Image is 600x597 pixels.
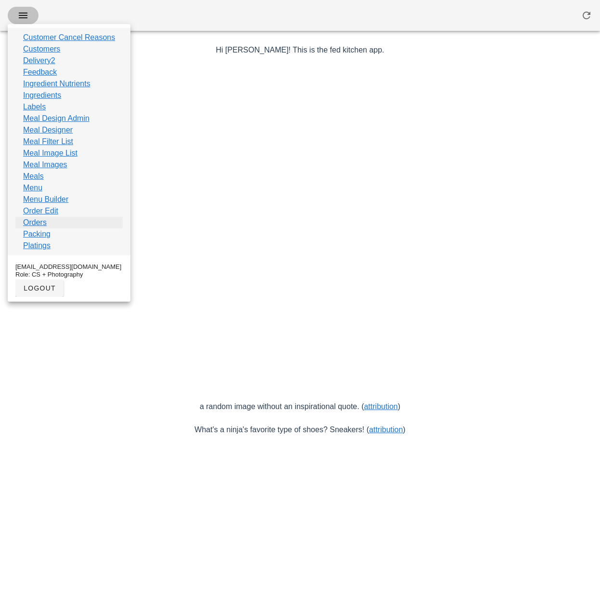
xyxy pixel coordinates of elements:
[23,217,47,228] a: Orders
[23,124,73,136] a: Meal Designer
[369,425,403,434] a: attribution
[23,66,57,78] a: Feedback
[15,263,123,271] div: [EMAIL_ADDRESS][DOMAIN_NAME]
[23,113,89,124] a: Meal Design Admin
[23,32,115,43] a: Customer Cancel Reasons
[23,43,60,55] a: Customers
[23,55,55,66] a: Delivery2
[23,147,77,159] a: Meal Image List
[23,136,73,147] a: Meal Filter List
[23,182,42,194] a: Menu
[23,78,90,90] a: Ingredient Nutrients
[23,284,56,292] span: logout
[23,101,46,113] a: Labels
[23,228,51,240] a: Packing
[23,159,67,171] a: Meal Images
[23,240,51,252] a: Platings
[23,194,68,205] a: Menu Builder
[364,402,397,411] a: attribution
[15,279,64,297] button: logout
[89,401,511,436] p: a random image without an inspirational quote. ( ) What's a ninja's favorite type of shoes? Sneak...
[23,205,58,217] a: Order Edit
[23,171,44,182] a: Meals
[89,44,511,56] p: Hi [PERSON_NAME]! This is the fed kitchen app.
[15,271,123,279] div: Role: CS + Photography
[23,90,61,101] a: Ingredients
